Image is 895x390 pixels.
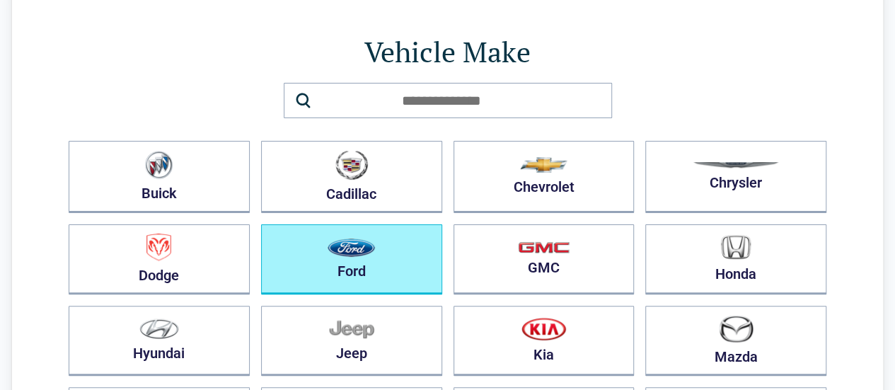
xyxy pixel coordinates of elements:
[645,141,826,213] button: Chrysler
[645,224,826,294] button: Honda
[69,141,250,213] button: Buick
[454,141,635,213] button: Chevrolet
[69,32,826,71] h1: Vehicle Make
[645,306,826,376] button: Mazda
[261,141,442,213] button: Cadillac
[69,306,250,376] button: Hyundai
[261,306,442,376] button: Jeep
[261,224,442,294] button: Ford
[69,224,250,294] button: Dodge
[454,306,635,376] button: Kia
[454,224,635,294] button: GMC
